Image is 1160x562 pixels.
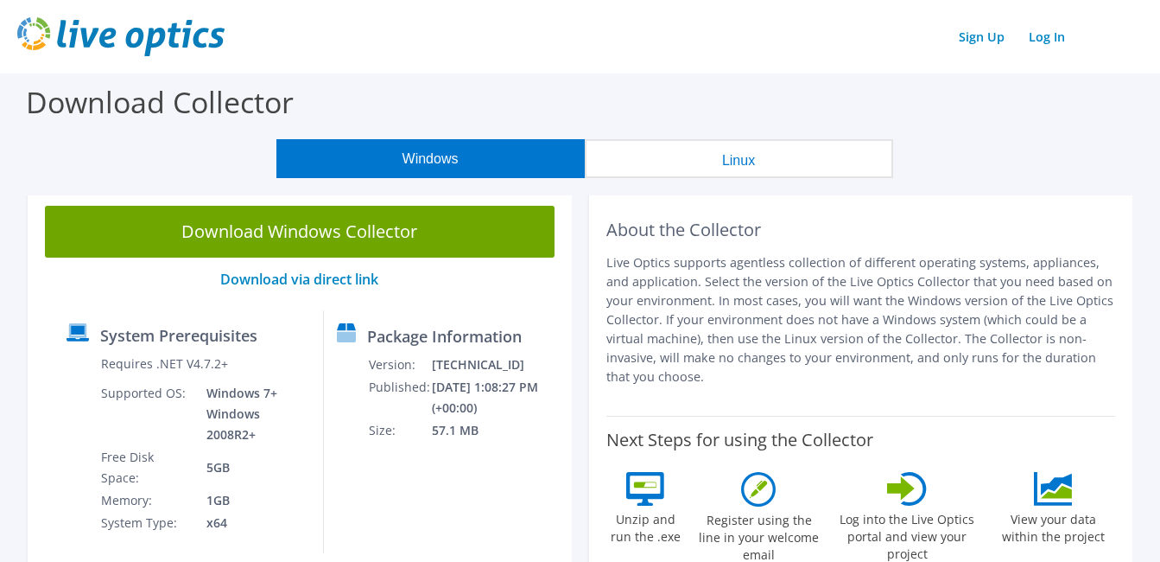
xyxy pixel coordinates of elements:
button: Linux [585,139,893,178]
td: Windows 7+ Windows 2008R2+ [193,382,310,446]
td: 5GB [193,446,310,489]
a: Download Windows Collector [45,206,555,258]
td: Supported OS: [100,382,193,446]
td: Size: [368,419,431,442]
td: System Type: [100,512,193,534]
label: System Prerequisites [100,327,257,344]
label: Download Collector [26,82,294,122]
label: Package Information [367,328,522,345]
td: Published: [368,376,431,419]
td: [TECHNICAL_ID] [431,354,563,376]
a: Download via direct link [220,270,378,289]
p: Live Optics supports agentless collection of different operating systems, appliances, and applica... [606,253,1116,386]
td: x64 [193,512,310,534]
label: View your data within the project [991,506,1115,546]
td: 1GB [193,489,310,512]
td: Free Disk Space: [100,446,193,489]
td: [DATE] 1:08:27 PM (+00:00) [431,376,563,419]
label: Next Steps for using the Collector [606,430,873,450]
a: Log In [1020,24,1074,49]
a: Sign Up [950,24,1013,49]
button: Windows [276,139,585,178]
img: live_optics_svg.svg [17,17,225,56]
h2: About the Collector [606,220,1116,240]
label: Unzip and run the .exe [606,506,686,546]
label: Requires .NET V4.7.2+ [101,355,228,373]
td: Memory: [100,489,193,512]
td: Version: [368,354,431,376]
td: 57.1 MB [431,419,563,442]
